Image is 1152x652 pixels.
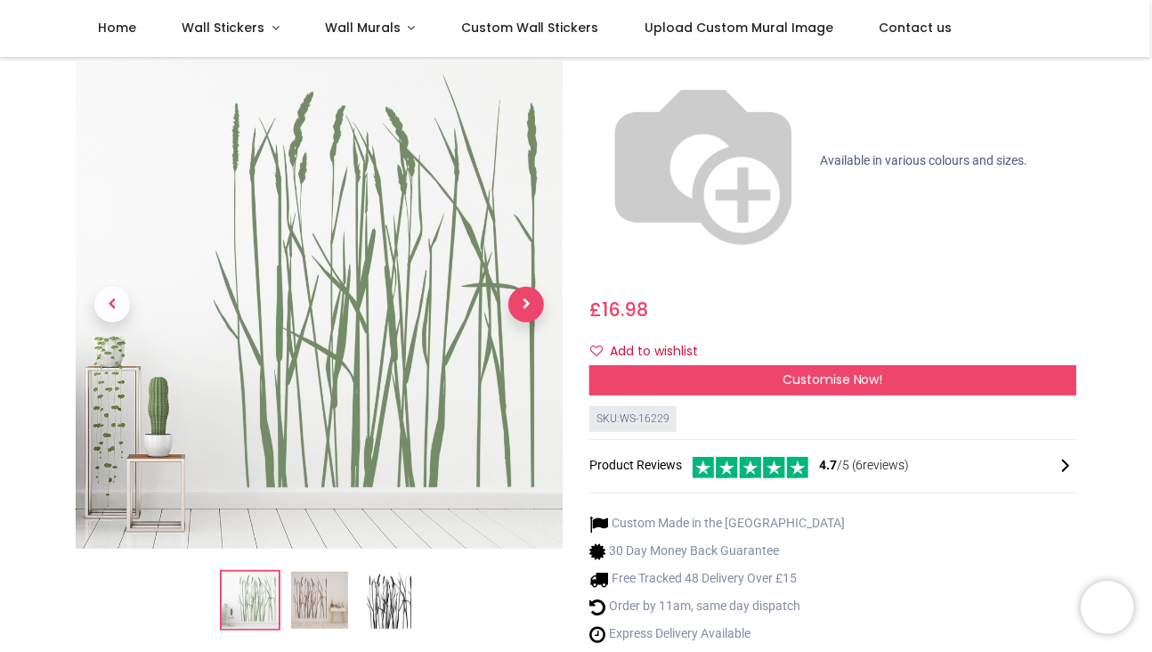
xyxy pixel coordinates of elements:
[589,406,677,432] div: SKU: WS-16229
[602,297,648,322] span: 16.98
[819,457,909,475] span: /5 ( 6 reviews)
[589,297,648,322] span: £
[589,454,1076,478] div: Product Reviews
[325,19,401,37] span: Wall Murals
[490,134,563,476] a: Next
[589,542,845,561] li: 30 Day Money Back Guarantee
[589,47,817,275] img: color-wheel.png
[98,19,136,37] span: Home
[645,19,833,37] span: Upload Custom Mural Image
[76,61,563,549] img: Long Grass Flowers Trees Wall Sticker
[508,288,544,323] span: Next
[819,458,837,472] span: 4.7
[461,19,599,37] span: Custom Wall Stickers
[589,515,845,534] li: Custom Made in the [GEOGRAPHIC_DATA]
[589,625,845,644] li: Express Delivery Available
[879,19,952,37] span: Contact us
[590,345,603,357] i: Add to wishlist
[94,288,130,323] span: Previous
[589,570,845,589] li: Free Tracked 48 Delivery Over £15
[361,572,418,629] img: WS-16229-03
[291,572,348,629] img: WS-16229-02
[1081,581,1134,634] iframe: Brevo live chat
[222,572,279,629] img: Long Grass Flowers Trees Wall Sticker
[589,337,713,367] button: Add to wishlistAdd to wishlist
[76,134,149,476] a: Previous
[783,371,883,388] span: Customise Now!
[589,598,845,616] li: Order by 11am, same day dispatch
[820,153,1027,167] span: Available in various colours and sizes.
[182,19,264,37] span: Wall Stickers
